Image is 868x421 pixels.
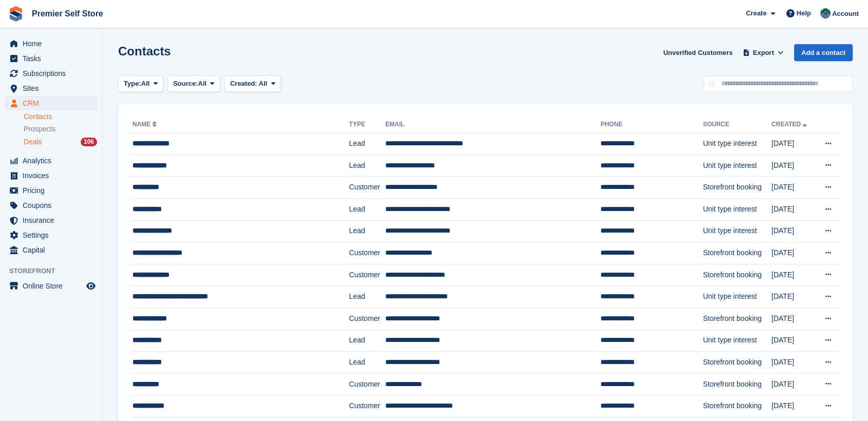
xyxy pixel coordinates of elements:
[703,352,771,374] td: Storefront booking
[703,308,771,330] td: Storefront booking
[349,220,385,242] td: Lead
[349,117,385,133] th: Type
[5,243,97,257] a: menu
[771,177,815,199] td: [DATE]
[23,228,84,242] span: Settings
[771,286,815,308] td: [DATE]
[259,80,268,87] span: All
[24,124,55,134] span: Prospects
[703,117,771,133] th: Source
[771,220,815,242] td: [DATE]
[385,117,600,133] th: Email
[118,75,163,92] button: Type: All
[753,48,774,58] span: Export
[85,280,97,292] a: Preview store
[224,75,281,92] button: Created: All
[5,96,97,110] a: menu
[23,183,84,198] span: Pricing
[23,198,84,213] span: Coupons
[133,121,159,128] a: Name
[349,155,385,177] td: Lead
[746,8,766,18] span: Create
[24,137,42,147] span: Deals
[173,79,198,89] span: Source:
[23,66,84,81] span: Subscriptions
[23,154,84,168] span: Analytics
[794,44,853,61] a: Add a contact
[771,242,815,264] td: [DATE]
[5,168,97,183] a: menu
[349,286,385,308] td: Lead
[349,198,385,220] td: Lead
[24,137,97,147] a: Deals 106
[797,8,811,18] span: Help
[349,264,385,286] td: Customer
[23,168,84,183] span: Invoices
[771,121,809,128] a: Created
[771,330,815,352] td: [DATE]
[81,138,97,146] div: 106
[5,198,97,213] a: menu
[5,66,97,81] a: menu
[23,243,84,257] span: Capital
[5,183,97,198] a: menu
[703,198,771,220] td: Unit type interest
[771,373,815,395] td: [DATE]
[832,9,859,19] span: Account
[771,308,815,330] td: [DATE]
[230,80,257,87] span: Created:
[28,5,107,22] a: Premier Self Store
[198,79,207,89] span: All
[771,264,815,286] td: [DATE]
[349,373,385,395] td: Customer
[349,395,385,417] td: Customer
[5,51,97,66] a: menu
[771,395,815,417] td: [DATE]
[771,155,815,177] td: [DATE]
[5,279,97,293] a: menu
[703,242,771,264] td: Storefront booking
[703,330,771,352] td: Unit type interest
[771,133,815,155] td: [DATE]
[349,177,385,199] td: Customer
[703,220,771,242] td: Unit type interest
[23,51,84,66] span: Tasks
[771,198,815,220] td: [DATE]
[5,228,97,242] a: menu
[141,79,150,89] span: All
[124,79,141,89] span: Type:
[167,75,220,92] button: Source: All
[5,36,97,51] a: menu
[23,81,84,95] span: Sites
[703,155,771,177] td: Unit type interest
[600,117,703,133] th: Phone
[5,213,97,227] a: menu
[659,44,737,61] a: Unverified Customers
[9,266,102,276] span: Storefront
[5,81,97,95] a: menu
[741,44,786,61] button: Export
[23,213,84,227] span: Insurance
[24,112,97,122] a: Contacts
[703,177,771,199] td: Storefront booking
[703,264,771,286] td: Storefront booking
[349,330,385,352] td: Lead
[349,133,385,155] td: Lead
[771,352,815,374] td: [DATE]
[820,8,831,18] img: Jo Granger
[703,286,771,308] td: Unit type interest
[703,133,771,155] td: Unit type interest
[5,154,97,168] a: menu
[23,279,84,293] span: Online Store
[349,242,385,264] td: Customer
[23,96,84,110] span: CRM
[8,6,24,22] img: stora-icon-8386f47178a22dfd0bd8f6a31ec36ba5ce8667c1dd55bd0f319d3a0aa187defe.svg
[24,124,97,135] a: Prospects
[703,373,771,395] td: Storefront booking
[349,352,385,374] td: Lead
[118,44,171,58] h1: Contacts
[23,36,84,51] span: Home
[349,308,385,330] td: Customer
[703,395,771,417] td: Storefront booking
